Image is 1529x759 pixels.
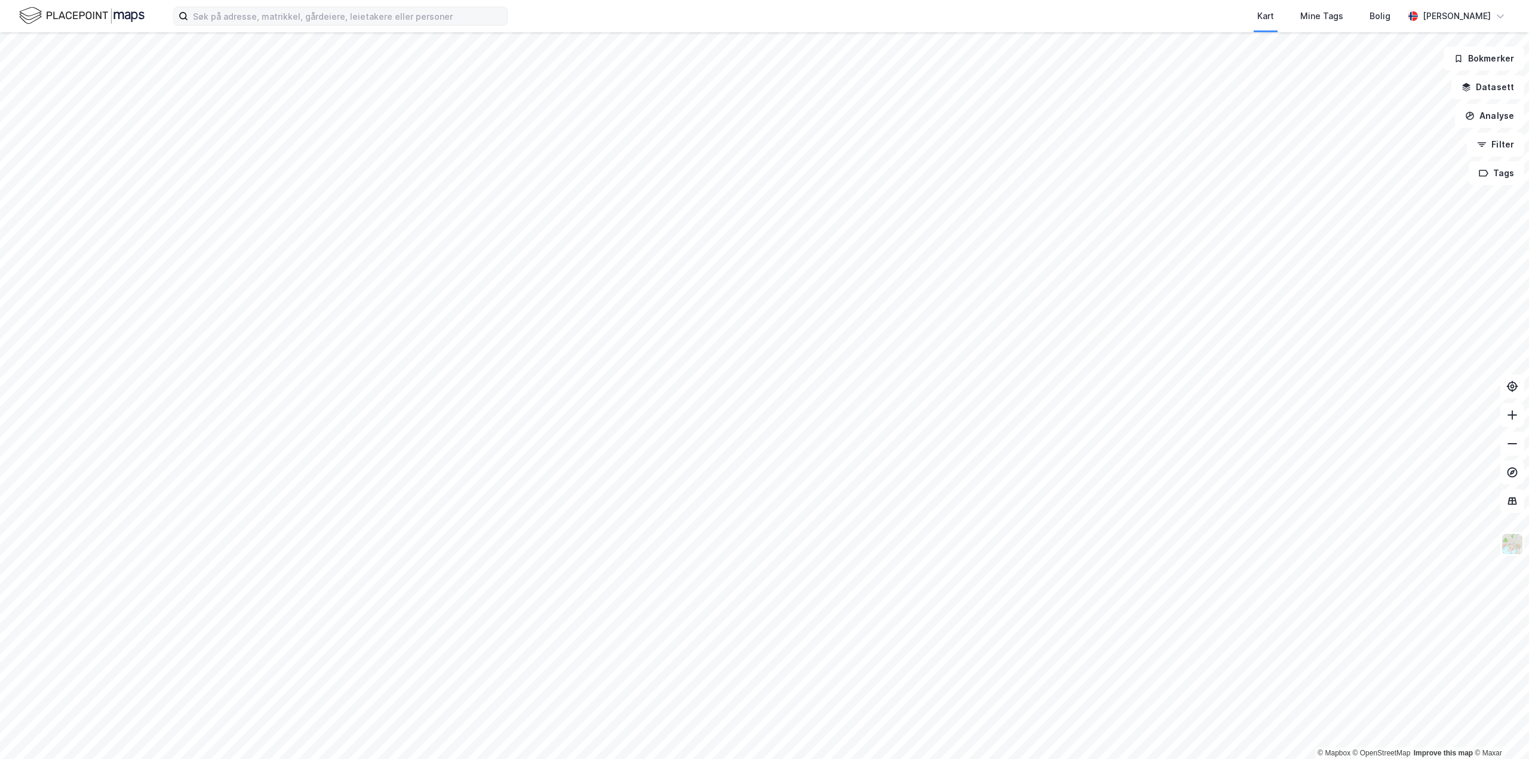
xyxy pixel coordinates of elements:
[1501,533,1524,555] img: Z
[1451,75,1524,99] button: Datasett
[1257,9,1274,23] div: Kart
[1467,133,1524,156] button: Filter
[1455,104,1524,128] button: Analyse
[1318,749,1350,757] a: Mapbox
[1444,47,1524,70] button: Bokmerker
[1423,9,1491,23] div: [PERSON_NAME]
[1300,9,1343,23] div: Mine Tags
[1469,161,1524,185] button: Tags
[1469,702,1529,759] div: Kontrollprogram for chat
[188,7,507,25] input: Søk på adresse, matrikkel, gårdeiere, leietakere eller personer
[1469,702,1529,759] iframe: Chat Widget
[1414,749,1473,757] a: Improve this map
[1370,9,1390,23] div: Bolig
[19,5,145,26] img: logo.f888ab2527a4732fd821a326f86c7f29.svg
[1353,749,1411,757] a: OpenStreetMap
